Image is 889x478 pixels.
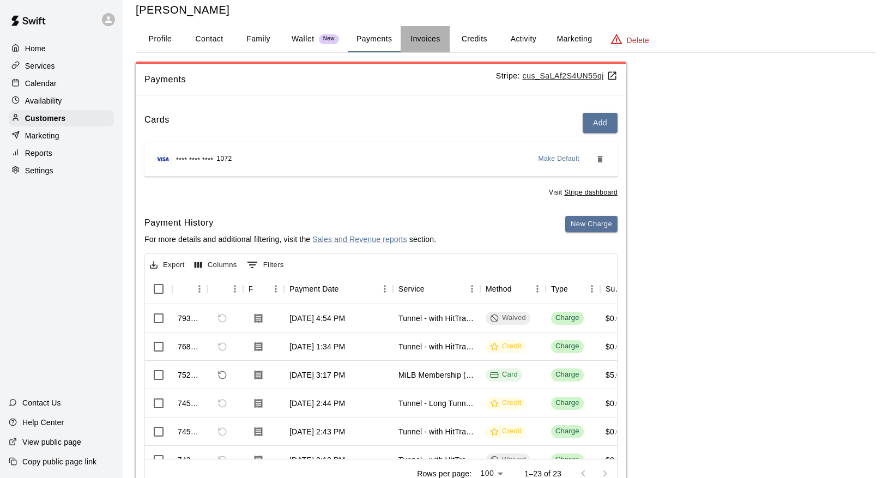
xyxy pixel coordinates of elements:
div: Aug 8, 2025 at 2:44 PM [289,398,345,409]
button: Menu [529,281,546,297]
button: Menu [584,281,600,297]
div: 752474 [178,370,202,380]
div: 743671 [178,455,202,465]
div: Waived [490,455,526,465]
div: Charge [555,341,579,352]
a: Home [9,40,114,57]
div: Calendar [9,75,114,92]
img: Credit card brand logo [153,154,173,165]
div: $0.00 [606,455,625,465]
div: $5.00 [606,370,625,380]
span: Make Default [539,154,580,165]
button: Sort [178,281,193,297]
button: Menu [268,281,284,297]
button: Menu [377,281,393,297]
button: Download Receipt [249,308,268,328]
div: MiLB Membership (Individual and Family) [398,370,475,380]
div: 793917 [178,313,202,324]
div: Charge [555,426,579,437]
span: Payments [144,72,496,87]
div: Charge [555,370,579,380]
button: Download Receipt [249,394,268,413]
div: Type [551,274,568,304]
div: Refund [208,274,243,304]
p: Home [25,43,46,54]
div: 745388 [178,426,202,437]
p: Reports [25,148,52,159]
div: Sep 2, 2025 at 4:54 PM [289,313,345,324]
p: Services [25,60,55,71]
button: Menu [227,281,243,297]
a: Marketing [9,128,114,144]
div: Charge [555,398,579,408]
a: Reports [9,145,114,161]
div: Credit [490,341,522,352]
button: Show filters [244,256,287,274]
div: Waived [490,313,526,323]
div: $0.00 [606,341,625,352]
span: Refund payment [213,337,232,356]
button: New Charge [565,216,618,233]
button: Sort [425,281,440,297]
button: Export [147,257,188,274]
div: 745392 [178,398,202,409]
div: Charge [555,313,579,323]
button: Contact [185,26,234,52]
div: Aug 12, 2025 at 3:17 PM [289,370,345,380]
span: Refund payment [213,451,232,469]
span: Refund payment [213,422,232,441]
a: Stripe dashboard [564,189,618,196]
a: Availability [9,93,114,109]
p: Wallet [292,33,315,45]
button: Payments [348,26,401,52]
button: Activity [499,26,548,52]
button: Credits [450,26,499,52]
div: Tunnel - with HitTrax (Add-On Fee Required for Members) [398,455,475,465]
span: Refund payment [213,309,232,328]
h5: [PERSON_NAME] [136,3,876,17]
p: Settings [25,165,53,176]
span: 1072 [216,154,232,165]
div: Aug 7, 2025 at 2:13 PM [289,455,345,465]
div: Id [172,274,208,304]
div: Type [546,274,600,304]
button: Download Receipt [249,422,268,441]
button: Sort [252,281,268,297]
div: Aug 21, 2025 at 1:34 PM [289,341,345,352]
div: Credit [490,426,522,437]
button: Remove [591,150,609,168]
a: Sales and Revenue reports [312,235,407,244]
div: Tunnel - with HitTrax (Add-On Fee Required for Members) [398,426,475,437]
div: Credit [490,398,522,408]
div: $0.00 [606,313,625,324]
div: Tunnel - Long Tunnel (No HitTrax) [398,398,475,409]
button: Family [234,26,283,52]
span: New [319,35,339,43]
div: Service [393,274,480,304]
div: Card [490,370,518,380]
a: Settings [9,162,114,179]
button: Marketing [548,26,601,52]
p: Stripe: [496,70,618,82]
p: Calendar [25,78,57,89]
a: Services [9,58,114,74]
p: Customers [25,113,65,124]
button: Select columns [192,257,240,274]
div: Method [486,274,512,304]
button: Sort [213,281,228,297]
div: Service [398,274,425,304]
div: Payment Date [289,274,339,304]
button: Make Default [534,150,584,168]
button: Sort [512,281,527,297]
div: Tunnel - with HitTrax (Add-On Fee Required for Members) [398,341,475,352]
div: 768735 [178,341,202,352]
button: Menu [191,281,208,297]
a: Customers [9,110,114,126]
